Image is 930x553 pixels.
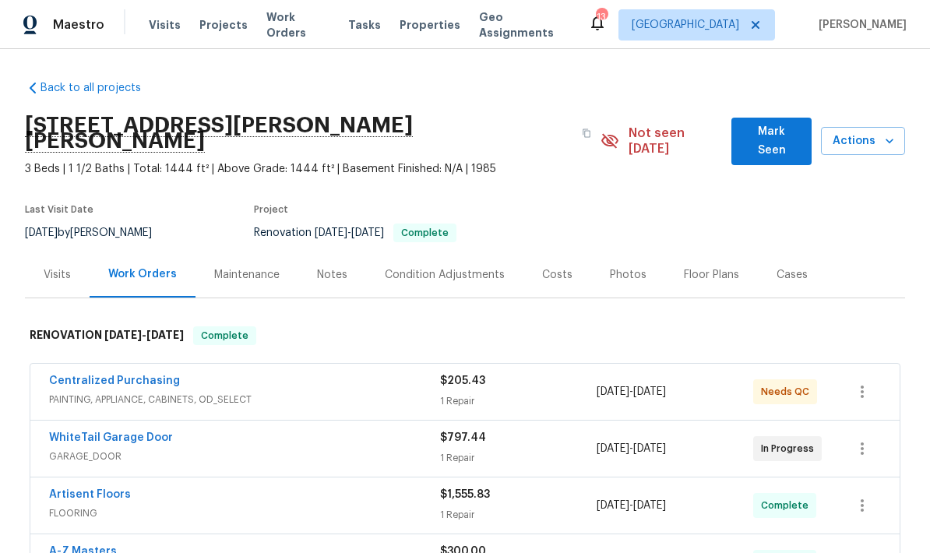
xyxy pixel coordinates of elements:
div: 1 Repair [440,450,597,466]
div: Cases [777,267,808,283]
span: Geo Assignments [479,9,569,41]
div: Notes [317,267,347,283]
div: Costs [542,267,572,283]
div: Floor Plans [684,267,739,283]
span: Properties [400,17,460,33]
span: Projects [199,17,248,33]
span: [DATE] [633,443,666,454]
span: [DATE] [633,500,666,511]
span: [DATE] [146,329,184,340]
span: Visits [149,17,181,33]
span: In Progress [761,441,820,456]
span: Mark Seen [744,122,799,160]
div: Condition Adjustments [385,267,505,283]
span: Project [254,205,288,214]
a: Centralized Purchasing [49,375,180,386]
div: 13 [596,9,607,25]
span: - [597,441,666,456]
span: Renovation [254,227,456,238]
span: Not seen [DATE] [629,125,723,157]
span: - [597,384,666,400]
span: Complete [761,498,815,513]
span: $797.44 [440,432,486,443]
a: Artisent Floors [49,489,131,500]
span: [DATE] [25,227,58,238]
span: - [104,329,184,340]
span: [DATE] [351,227,384,238]
div: RENOVATION [DATE]-[DATE]Complete [25,311,905,361]
span: [DATE] [597,500,629,511]
span: Last Visit Date [25,205,93,214]
button: Actions [821,127,905,156]
span: Complete [395,228,455,238]
span: [DATE] [597,443,629,454]
span: 3 Beds | 1 1/2 Baths | Total: 1444 ft² | Above Grade: 1444 ft² | Basement Finished: N/A | 1985 [25,161,601,177]
span: [DATE] [315,227,347,238]
span: [DATE] [597,386,629,397]
div: 1 Repair [440,393,597,409]
span: [PERSON_NAME] [812,17,907,33]
span: - [315,227,384,238]
div: by [PERSON_NAME] [25,224,171,242]
span: [DATE] [104,329,142,340]
span: PAINTING, APPLIANCE, CABINETS, OD_SELECT [49,392,440,407]
span: $1,555.83 [440,489,490,500]
h6: RENOVATION [30,326,184,345]
div: Maintenance [214,267,280,283]
button: Mark Seen [731,118,812,165]
span: Work Orders [266,9,329,41]
a: WhiteTail Garage Door [49,432,173,443]
div: 1 Repair [440,507,597,523]
span: Actions [833,132,893,151]
span: [GEOGRAPHIC_DATA] [632,17,739,33]
div: Visits [44,267,71,283]
span: GARAGE_DOOR [49,449,440,464]
span: $205.43 [440,375,485,386]
span: Needs QC [761,384,816,400]
a: Back to all projects [25,80,174,96]
span: Tasks [348,19,381,30]
span: FLOORING [49,505,440,521]
span: [DATE] [633,386,666,397]
span: - [597,498,666,513]
span: Complete [195,328,255,343]
span: Maestro [53,17,104,33]
button: Copy Address [572,119,601,147]
div: Photos [610,267,646,283]
div: Work Orders [108,266,177,282]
